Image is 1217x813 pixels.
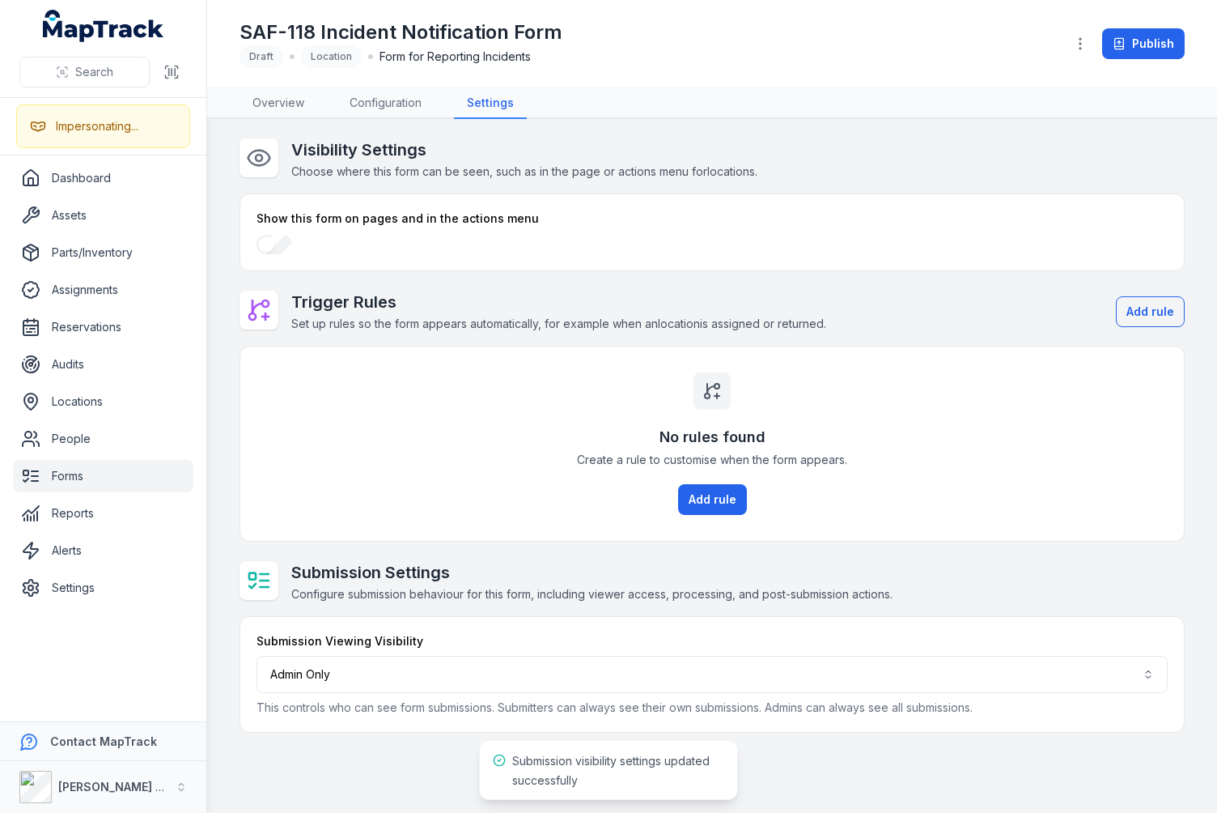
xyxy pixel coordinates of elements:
a: Alerts [13,534,193,567]
span: Set up rules so the form appears automatically, for example when an location is assigned or retur... [291,317,826,330]
button: Add rule [678,484,747,515]
a: Parts/Inventory [13,236,193,269]
a: Configuration [337,88,435,119]
div: Draft [240,45,283,68]
p: This controls who can see form submissions. Submitters can always see their own submissions. Admi... [257,700,1168,716]
a: Overview [240,88,317,119]
a: People [13,423,193,455]
a: Assets [13,199,193,232]
a: Audits [13,348,193,381]
span: Configure submission behaviour for this form, including viewer access, processing, and post-submi... [291,587,893,601]
input: :r1p:-form-item-label [257,235,292,254]
h2: Trigger Rules [291,291,826,313]
span: Create a rule to customise when the form appears. [577,452,847,468]
h2: Visibility Settings [291,138,757,161]
label: Show this form on pages and in the actions menu [257,211,539,227]
strong: [PERSON_NAME] Asset Maintenance [58,780,266,794]
h3: No rules found [659,426,765,449]
div: Location [301,45,362,68]
a: Settings [13,572,193,604]
a: Locations [13,385,193,418]
span: Form for Reporting Incidents [380,49,531,65]
button: Admin Only [257,656,1168,693]
button: Add rule [1116,296,1185,327]
a: MapTrack [43,10,164,42]
a: Assignments [13,274,193,306]
a: Reports [13,497,193,530]
button: Search [19,57,150,87]
a: Dashboard [13,162,193,194]
a: Settings [454,88,527,119]
a: Reservations [13,311,193,343]
h1: SAF-118 Incident Notification Form [240,19,562,45]
strong: Contact MapTrack [50,734,157,748]
a: Forms [13,460,193,492]
div: Impersonating... [56,118,138,134]
span: Choose where this form can be seen, such as in the page or actions menu for locations . [291,164,757,178]
button: Publish [1102,28,1185,59]
label: Submission Viewing Visibility [257,633,423,649]
span: Submission visibility settings updated successfully [512,754,710,787]
h2: Submission Settings [291,561,893,584]
span: Search [75,64,113,80]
